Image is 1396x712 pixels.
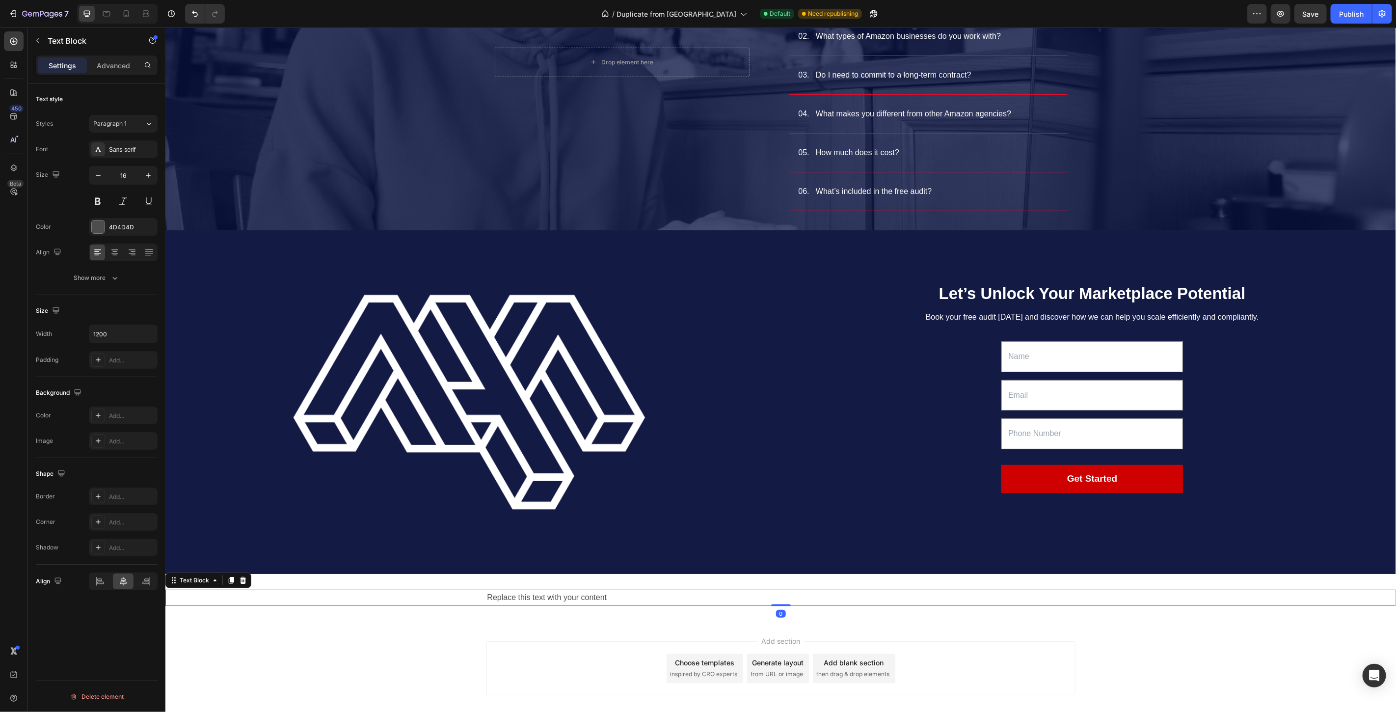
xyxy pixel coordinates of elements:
[36,575,64,588] div: Align
[9,105,24,112] div: 450
[36,269,158,287] button: Show more
[633,3,836,15] p: 02. What types of Amazon businesses do you work with?
[436,31,488,39] div: Drop element here
[36,329,52,338] div: Width
[7,180,24,188] div: Beta
[738,255,1116,278] h2: Let’s Unlock Your Marketplace Potential
[739,283,1115,297] p: Book your free audit [DATE] and discover how we can help you scale efficiently and compliantly.
[651,642,725,651] span: then drag & drop elements
[36,95,63,104] div: Text style
[109,411,155,420] div: Add...
[36,119,53,128] div: Styles
[36,222,51,231] div: Color
[36,411,51,420] div: Color
[659,630,719,640] div: Add blank section
[808,9,858,18] span: Need republishing
[70,691,124,703] div: Delete element
[617,9,736,19] span: Duplicate from [GEOGRAPHIC_DATA]
[1339,9,1364,19] div: Publish
[321,562,910,578] div: Replace this text with your content
[36,437,53,445] div: Image
[109,223,155,232] div: 4D4D4D
[36,356,58,364] div: Padding
[836,438,1018,466] button: Get Started
[1331,4,1372,24] button: Publish
[633,119,734,131] p: 05. How much does it cost?
[770,9,790,18] span: Default
[48,35,131,47] p: Text Block
[611,582,620,590] div: 0
[89,115,158,133] button: Paragraph 1
[36,168,62,182] div: Size
[4,4,73,24] button: 7
[109,518,155,527] div: Add...
[64,8,69,20] p: 7
[1294,4,1327,24] button: Save
[36,518,55,526] div: Corner
[587,630,638,640] div: Generate layout
[109,544,155,552] div: Add...
[109,145,155,154] div: Sans-serif
[836,353,1018,383] input: Email
[36,467,67,481] div: Shape
[1303,10,1319,18] span: Save
[1363,664,1386,687] div: Open Intercom Messenger
[49,60,76,71] p: Settings
[122,255,486,494] img: gempages_583600700282372931-1c80f193-b6fe-4410-8dea-28a6ede81492.png
[586,642,638,651] span: from URL or image
[97,60,130,71] p: Advanced
[12,548,46,557] div: Text Block
[165,27,1396,712] iframe: Design area
[36,543,58,552] div: Shadow
[836,314,1018,345] input: Name
[185,4,225,24] div: Undo/Redo
[93,119,127,128] span: Paragraph 1
[510,630,569,640] div: Choose templates
[836,391,1018,422] input: Phone Number
[592,608,639,619] span: Add section
[74,273,120,283] div: Show more
[109,356,155,365] div: Add...
[89,325,157,343] input: Auto
[36,492,55,501] div: Border
[36,689,158,705] button: Delete element
[612,9,615,19] span: /
[633,42,806,54] p: 03. Do I need to commit to a long-term contract?
[36,386,83,400] div: Background
[633,158,767,170] p: 06. What’s included in the free audit?
[36,145,48,154] div: Font
[109,437,155,446] div: Add...
[505,642,572,651] span: inspired by CRO experts
[633,81,846,92] p: 04. What makes you different from other Amazon agencies?
[36,304,62,318] div: Size
[902,444,952,459] div: Get Started
[36,246,63,259] div: Align
[109,493,155,501] div: Add...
